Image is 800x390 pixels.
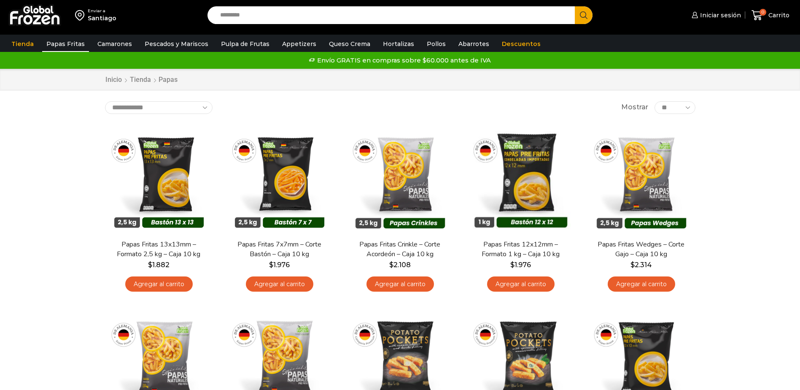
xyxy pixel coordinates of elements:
[105,75,178,85] nav: Breadcrumb
[389,261,411,269] bdi: 2.108
[366,276,434,292] a: Agregar al carrito: “Papas Fritas Crinkle - Corte Acordeón - Caja 10 kg”
[231,240,328,259] a: Papas Fritas 7x7mm – Corte Bastón – Caja 10 kg
[246,276,313,292] a: Agregar al carrito: “Papas Fritas 7x7mm - Corte Bastón - Caja 10 kg”
[110,240,207,259] a: Papas Fritas 13x13mm – Formato 2,5 kg – Caja 10 kg
[325,36,374,52] a: Queso Crema
[148,261,152,269] span: $
[269,261,290,269] bdi: 1.976
[690,7,741,24] a: Iniciar sesión
[129,75,151,85] a: Tienda
[269,261,273,269] span: $
[487,276,555,292] a: Agregar al carrito: “Papas Fritas 12x12mm - Formato 1 kg - Caja 10 kg”
[125,276,193,292] a: Agregar al carrito: “Papas Fritas 13x13mm - Formato 2,5 kg - Caja 10 kg”
[760,9,766,16] span: 0
[472,240,569,259] a: Papas Fritas 12x12mm – Formato 1 kg – Caja 10 kg
[575,6,593,24] button: Search button
[351,240,448,259] a: Papas Fritas Crinkle – Corte Acordeón – Caja 10 kg
[7,36,38,52] a: Tienda
[593,240,690,259] a: Papas Fritas Wedges – Corte Gajo – Caja 10 kg
[749,5,792,25] a: 0 Carrito
[88,8,116,14] div: Enviar a
[105,101,213,114] select: Pedido de la tienda
[140,36,213,52] a: Pescados y Mariscos
[766,11,789,19] span: Carrito
[510,261,531,269] bdi: 1.976
[621,103,648,112] span: Mostrar
[217,36,274,52] a: Pulpa de Frutas
[278,36,321,52] a: Appetizers
[379,36,418,52] a: Hortalizas
[389,261,393,269] span: $
[159,76,178,84] h1: Papas
[423,36,450,52] a: Pollos
[454,36,493,52] a: Abarrotes
[510,261,514,269] span: $
[42,36,89,52] a: Papas Fritas
[75,8,88,22] img: address-field-icon.svg
[498,36,545,52] a: Descuentos
[148,261,170,269] bdi: 1.882
[698,11,741,19] span: Iniciar sesión
[630,261,652,269] bdi: 2.314
[105,75,122,85] a: Inicio
[88,14,116,22] div: Santiago
[93,36,136,52] a: Camarones
[608,276,675,292] a: Agregar al carrito: “Papas Fritas Wedges – Corte Gajo - Caja 10 kg”
[630,261,635,269] span: $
